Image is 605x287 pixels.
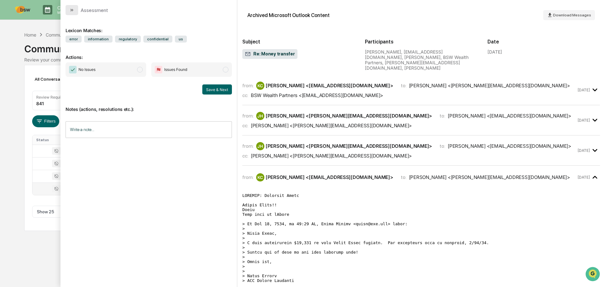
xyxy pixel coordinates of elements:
[543,10,595,20] button: Download Messages
[266,113,432,119] div: [PERSON_NAME] <[PERSON_NAME][EMAIL_ADDRESS][DOMAIN_NAME]>
[66,47,232,60] p: Actions:
[448,113,571,119] div: [PERSON_NAME] <[EMAIL_ADDRESS][DOMAIN_NAME]>
[578,88,590,92] time: Tuesday, February 18, 2025 at 11:34:55 AM
[401,174,406,180] span: to:
[202,84,232,95] button: Save & Next
[36,95,66,100] div: Review Required
[24,57,581,62] div: Review your communication records across channels
[242,92,248,98] span: cc:
[63,107,76,112] span: Pylon
[52,5,84,10] p: Calendar
[487,39,600,45] h2: Date
[24,38,581,55] div: Communications Archive
[578,175,590,180] time: Tuesday, February 18, 2025 at 12:21:20 PM
[251,123,412,129] div: [PERSON_NAME] <[PERSON_NAME][EMAIL_ADDRESS][DOMAIN_NAME]>
[6,13,115,23] p: How can we help?
[52,10,84,15] p: Manage Tasks
[4,77,43,88] a: 🖐️Preclearance
[487,49,502,55] div: [DATE]
[440,143,445,149] span: to:
[242,123,248,129] span: cc:
[107,50,115,58] button: Start new chat
[81,7,108,13] div: Assessment
[578,148,590,153] time: Tuesday, February 18, 2025 at 12:20:26 PM
[164,66,187,73] span: Issues Found
[32,135,74,145] th: Status
[266,174,393,180] div: [PERSON_NAME] <[EMAIL_ADDRESS][DOMAIN_NAME]>
[251,92,383,98] div: BSW Wealth Partners <[EMAIL_ADDRESS][DOMAIN_NAME]>
[24,32,36,37] div: Home
[36,101,44,106] div: 841
[78,66,95,73] span: No Issues
[21,48,103,55] div: Start new chat
[6,92,11,97] div: 🔎
[242,83,254,89] span: from:
[175,36,187,43] span: us
[66,36,82,43] span: error
[52,79,78,86] span: Attestations
[44,106,76,112] a: Powered byPylon
[13,91,40,98] span: Data Lookup
[242,113,254,119] span: from:
[266,83,393,89] div: [PERSON_NAME] <[EMAIL_ADDRESS][DOMAIN_NAME]>
[585,266,602,283] iframe: Open customer support
[409,174,570,180] div: [PERSON_NAME] <[PERSON_NAME][EMAIL_ADDRESS][DOMAIN_NAME]>
[448,143,571,149] div: [PERSON_NAME] <[EMAIL_ADDRESS][DOMAIN_NAME]>
[409,83,570,89] div: [PERSON_NAME] <[PERSON_NAME][EMAIL_ADDRESS][DOMAIN_NAME]>
[247,12,330,18] div: Archived Microsoft Outlook Content
[251,153,412,159] div: [PERSON_NAME] <[PERSON_NAME][EMAIL_ADDRESS][DOMAIN_NAME]>
[266,143,432,149] div: [PERSON_NAME] <[PERSON_NAME][EMAIL_ADDRESS][DOMAIN_NAME]>
[69,66,77,73] img: Checkmark
[21,55,80,60] div: We're available if you need us!
[256,82,264,90] div: KC
[84,36,112,43] span: information
[16,29,104,35] input: Clear
[15,6,30,14] img: logo
[245,51,295,57] span: Re: Money transfer
[6,48,18,60] img: 1746055101610-c473b297-6a78-478c-a979-82029cc54cd1
[401,83,406,89] span: to:
[66,20,232,33] div: Lexicon Matches:
[143,36,172,43] span: confidential
[553,13,591,17] span: Download Messages
[66,99,232,112] p: Notes (actions, resolutions etc.):
[578,118,590,123] time: Tuesday, February 18, 2025 at 12:20:26 PM
[242,143,254,149] span: from:
[4,89,42,100] a: 🔎Data Lookup
[440,113,445,119] span: to:
[256,112,264,120] div: JH
[242,39,355,45] h2: Subject
[32,74,80,84] div: All Conversations
[46,80,51,85] div: 🗄️
[6,80,11,85] div: 🖐️
[115,36,141,43] span: regulatory
[256,173,264,181] div: KC
[155,66,162,73] img: Flag
[46,32,97,37] div: Communications Archive
[365,49,477,71] div: [PERSON_NAME], [EMAIL_ADDRESS][DOMAIN_NAME], [PERSON_NAME], BSW Wealth Partners, [PERSON_NAME][EM...
[242,153,248,159] span: cc:
[13,79,41,86] span: Preclearance
[256,142,264,150] div: JH
[365,39,477,45] h2: Participants
[43,77,81,88] a: 🗄️Attestations
[242,174,254,180] span: from:
[32,115,60,127] button: Filters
